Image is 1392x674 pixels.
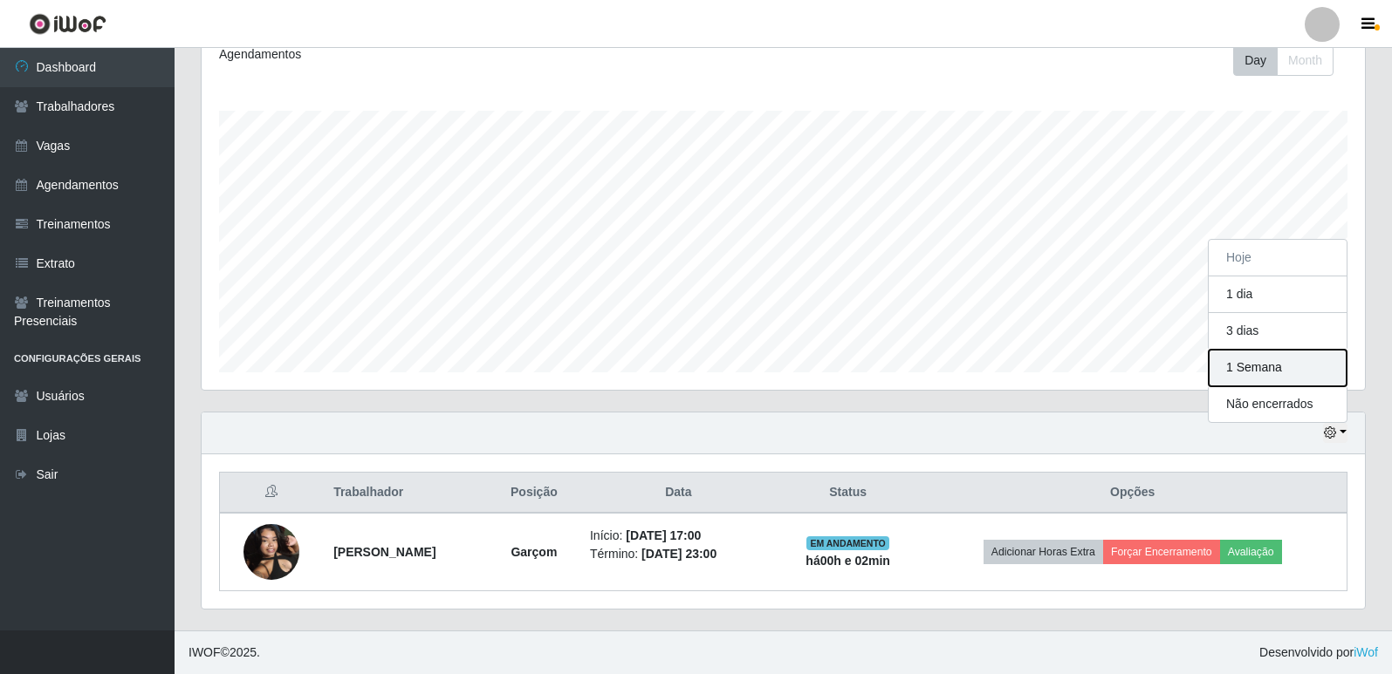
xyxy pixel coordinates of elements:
[984,540,1103,564] button: Adicionar Horas Extra
[219,45,674,64] div: Agendamentos
[323,473,489,514] th: Trabalhador
[1209,386,1347,422] button: Não encerrados
[189,645,221,659] span: IWOF
[243,514,299,589] img: 1751813070616.jpeg
[918,473,1347,514] th: Opções
[1209,240,1347,276] button: Hoje
[1220,540,1282,564] button: Avaliação
[1354,645,1378,659] a: iWof
[590,545,767,563] li: Término:
[1233,45,1334,76] div: First group
[29,13,106,35] img: CoreUI Logo
[778,473,919,514] th: Status
[626,528,701,542] time: [DATE] 17:00
[641,547,717,561] time: [DATE] 23:00
[511,545,557,559] strong: Garçom
[489,473,579,514] th: Posição
[1259,643,1378,662] span: Desenvolvido por
[806,554,890,568] strong: há 00 h e 02 min
[1233,45,1347,76] div: Toolbar with button groups
[1277,45,1334,76] button: Month
[1209,350,1347,386] button: 1 Semana
[333,545,435,559] strong: [PERSON_NAME]
[806,536,889,550] span: EM ANDAMENTO
[1209,313,1347,350] button: 3 dias
[1209,276,1347,313] button: 1 dia
[590,527,767,545] li: Início:
[579,473,778,514] th: Data
[1233,45,1278,76] button: Day
[189,643,260,662] span: © 2025 .
[1103,540,1220,564] button: Forçar Encerramento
